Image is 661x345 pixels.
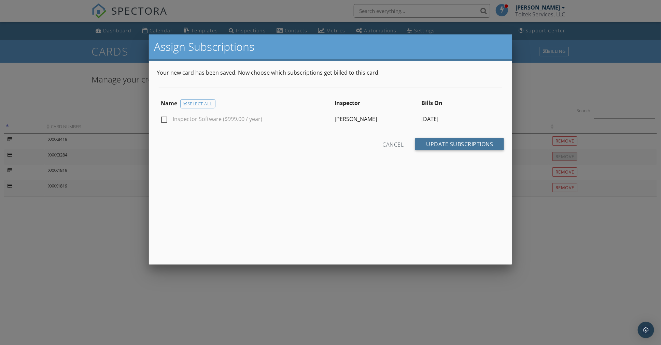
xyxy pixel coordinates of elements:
div: [DATE] [417,115,504,123]
div: Select All [180,99,216,109]
div: Bills On [417,99,504,107]
div: [PERSON_NAME] [330,115,417,123]
div: Cancel [382,138,404,150]
p: Your new card has been saved. Now choose which subscriptions get billed to this card: [157,69,504,76]
div: Open Intercom Messenger [638,322,654,338]
div: Name [157,99,330,109]
div: Inspector [330,99,417,107]
label: Inspector Software ($999.00 / year) [161,116,263,124]
h2: Assign Subscriptions [154,40,507,54]
input: Update Subscriptions [415,138,504,150]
